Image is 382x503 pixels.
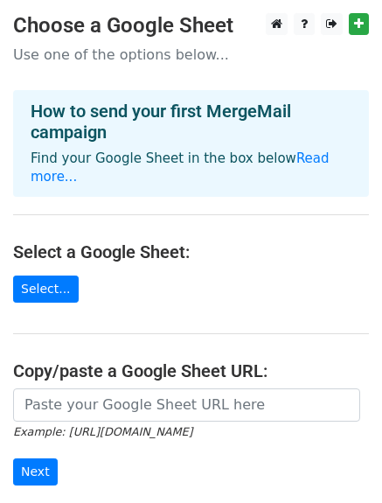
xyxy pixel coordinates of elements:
[13,388,360,422] input: Paste your Google Sheet URL here
[31,150,330,185] a: Read more...
[31,150,351,186] p: Find your Google Sheet in the box below
[13,425,192,438] small: Example: [URL][DOMAIN_NAME]
[13,458,58,486] input: Next
[13,360,369,381] h4: Copy/paste a Google Sheet URL:
[13,13,369,38] h3: Choose a Google Sheet
[31,101,351,143] h4: How to send your first MergeMail campaign
[13,241,369,262] h4: Select a Google Sheet:
[13,276,79,303] a: Select...
[13,45,369,64] p: Use one of the options below...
